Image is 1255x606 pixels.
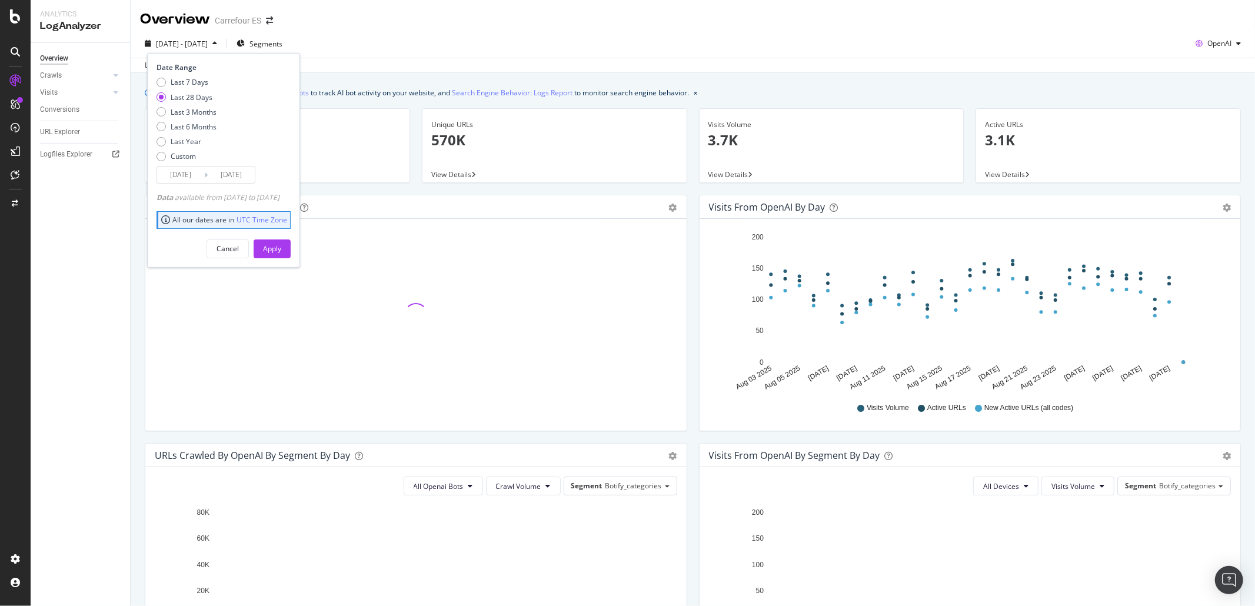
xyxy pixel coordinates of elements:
button: Visits Volume [1041,477,1114,495]
text: Aug 05 2025 [763,364,801,391]
div: Open Intercom Messenger [1215,566,1243,594]
p: 3.7K [708,130,955,150]
text: Aug 11 2025 [848,364,887,391]
a: UTC Time Zone [237,215,287,225]
span: View Details [708,169,748,179]
text: Aug 23 2025 [1018,364,1057,391]
span: Visits Volume [867,403,909,413]
text: 60K [197,534,209,542]
div: Last 6 Months [157,122,217,132]
span: Visits Volume [1051,481,1095,491]
a: Overview [40,52,122,65]
text: [DATE] [1091,364,1114,382]
div: Visits Volume [708,119,955,130]
div: Last update [145,60,209,71]
span: View Details [431,169,471,179]
div: gear [1223,204,1231,212]
text: 20K [197,587,209,595]
button: Crawl Volume [486,477,561,495]
span: Crawl Volume [496,481,541,491]
text: 200 [751,233,763,241]
div: Visits [40,86,58,99]
button: All Devices [973,477,1038,495]
span: View Details [985,169,1025,179]
button: Segments [232,34,287,53]
span: Segment [1125,481,1156,491]
span: Botify_categories [605,481,662,491]
text: [DATE] [1119,364,1143,382]
a: Logfiles Explorer [40,148,122,161]
div: Crawls [40,69,62,82]
div: Logfiles Explorer [40,148,92,161]
div: URL Explorer [40,126,80,138]
div: gear [1223,452,1231,460]
span: Segments [249,39,282,49]
div: Last 7 Days [171,77,208,87]
div: Apply [263,244,281,254]
div: Last 28 Days [157,92,217,102]
span: Botify_categories [1159,481,1216,491]
div: gear [669,452,677,460]
div: URLs Crawled by OpenAI By Segment By Day [155,449,350,461]
text: Aug 03 2025 [734,364,773,391]
button: [DATE] - [DATE] [140,34,222,53]
div: Active URLs [985,119,1231,130]
div: Carrefour ES [215,15,261,26]
div: Date Range [157,62,288,72]
span: Data [157,192,175,202]
text: 150 [751,264,763,272]
div: Overview [40,52,68,65]
p: 3.1K [985,130,1231,150]
div: Custom [157,151,217,161]
input: End Date [208,167,255,183]
text: 150 [751,534,763,542]
text: [DATE] [892,364,916,382]
text: Aug 15 2025 [905,364,944,391]
svg: A chart. [709,228,1225,392]
span: All Openai Bots [414,481,464,491]
a: URL Explorer [40,126,122,138]
span: [DATE] - [DATE] [156,39,208,49]
button: close banner [691,84,700,101]
span: All Devices [983,481,1019,491]
div: Last 3 Months [171,107,217,117]
span: Active URLs [927,403,966,413]
text: 80K [197,508,209,517]
div: available from [DATE] to [DATE] [157,192,279,202]
button: Cancel [207,239,249,258]
text: [DATE] [835,364,858,382]
div: gear [669,204,677,212]
span: Segment [571,481,602,491]
text: [DATE] [1063,364,1086,382]
div: Visits from OpenAI By Segment By Day [709,449,880,461]
text: 40K [197,561,209,569]
div: info banner [145,86,1241,99]
div: Cancel [217,244,239,254]
a: Crawls [40,69,110,82]
div: Last 6 Months [171,122,217,132]
div: Last 28 Days [171,92,212,102]
div: Last 3 Months [157,107,217,117]
text: 100 [751,295,763,304]
text: Aug 21 2025 [990,364,1029,391]
div: We introduced 2 new report templates: to track AI bot activity on your website, and to monitor se... [157,86,689,99]
a: Conversions [40,104,122,116]
div: Last Year [171,136,201,146]
text: [DATE] [1148,364,1171,382]
div: Visits from OpenAI by day [709,201,825,213]
button: Apply [254,239,291,258]
text: 200 [751,508,763,517]
text: [DATE] [977,364,1001,382]
text: Aug 17 2025 [933,364,972,391]
div: Last 7 Days [157,77,217,87]
p: 570K [431,130,678,150]
text: 50 [755,327,764,335]
span: New Active URLs (all codes) [984,403,1073,413]
div: Last Year [157,136,217,146]
button: All Openai Bots [404,477,483,495]
div: Analytics [40,9,121,19]
div: Conversions [40,104,79,116]
a: Visits [40,86,110,99]
button: OpenAI [1191,34,1246,53]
